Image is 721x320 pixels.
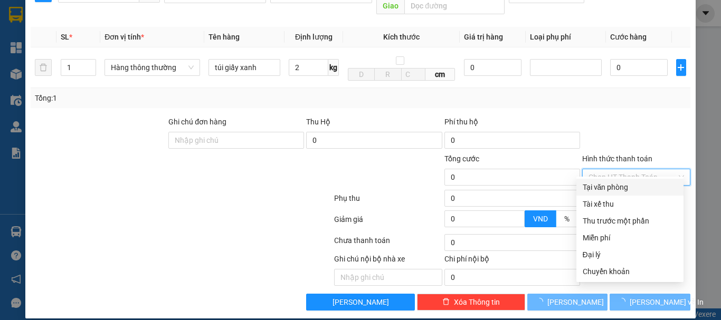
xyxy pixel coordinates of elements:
div: Đại lý [583,249,677,260]
input: R [374,68,401,81]
div: Tại văn phòng [583,181,677,193]
th: Loại phụ phí [526,27,606,47]
span: Cước hàng [610,33,647,41]
div: Phụ thu [333,192,443,211]
div: Chuyển khoản [583,266,677,277]
span: Giá trị hàng [464,33,503,41]
span: Thu Hộ [306,118,330,126]
div: Miễn phí [583,232,677,244]
span: Hàng thông thường [111,60,194,75]
button: delete [35,59,52,76]
span: Đơn vị tính [105,33,144,41]
span: loading [536,298,547,305]
span: delete [442,298,450,306]
div: Tài xế thu [583,198,677,210]
span: Định lượng [295,33,333,41]
span: Tên hàng [208,33,240,41]
span: VND [533,215,548,223]
label: Ghi chú đơn hàng [168,118,226,126]
input: 0 [464,59,521,76]
button: [PERSON_NAME] [306,294,414,311]
span: SL [61,33,69,41]
span: Tổng cước [444,154,479,163]
span: [PERSON_NAME] [333,296,389,308]
input: Nhập ghi chú [334,269,442,286]
span: loading [618,298,630,305]
div: Thu trước một phần [583,215,677,227]
span: Xóa Thông tin [454,296,500,308]
span: kg [328,59,339,76]
button: [PERSON_NAME] [527,294,608,311]
input: VD: Bàn, Ghế [208,59,280,76]
span: [PERSON_NAME] và In [630,296,704,308]
button: plus [676,59,686,76]
span: cm [425,68,456,81]
input: D [348,68,375,81]
button: deleteXóa Thông tin [417,294,525,311]
label: Hình thức thanh toán [582,154,652,163]
span: % [564,215,570,223]
div: Chưa thanh toán [333,235,443,253]
div: Ghi chú nội bộ nhà xe [334,253,442,269]
div: Giảm giá [333,214,443,232]
input: C [401,68,425,81]
div: Chi phí nội bộ [444,253,580,269]
input: Ghi chú đơn hàng [168,132,304,149]
span: plus [677,63,686,72]
button: [PERSON_NAME] và In [610,294,690,311]
div: Phí thu hộ [444,116,580,132]
span: Kích thước [383,33,420,41]
div: Tổng: 1 [35,92,279,104]
span: [PERSON_NAME] [547,296,604,308]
